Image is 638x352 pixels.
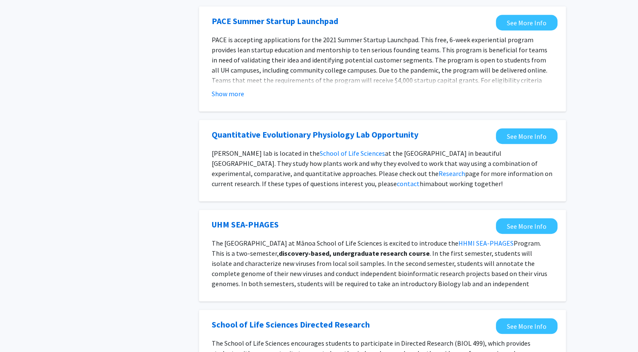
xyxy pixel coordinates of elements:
iframe: Chat [6,314,36,346]
a: Opens in a new tab [212,218,279,231]
a: Opens in a new tab [212,318,370,331]
a: Opens in a new tab [496,128,557,144]
button: Show more [212,89,244,99]
a: Opens in a new tab [496,15,557,30]
span: about working together! [431,179,503,188]
a: Opens in a new tab [496,218,557,234]
span: [PERSON_NAME] lab is located in the [212,149,320,157]
p: PACE is accepting applications for the 2021 Summer Startup Launchpad. This free, 6-week experient... [212,35,553,95]
a: Opens in a new tab [212,128,418,141]
span: at the [GEOGRAPHIC_DATA] in beautiful [GEOGRAPHIC_DATA]. They study how plants work and why they ... [212,149,538,178]
strong: discovery-based, undergraduate research course [279,249,430,257]
a: HHMI SEA-PHAGES [458,239,514,247]
a: contact [397,179,420,188]
span: The [GEOGRAPHIC_DATA] at Mānoa School of Life Sciences is excited to introduce the [212,239,458,247]
a: Opens in a new tab [212,15,338,27]
span: . In the first semester, students will isolate and characterize new viruses from local soil sampl... [212,249,547,298]
a: Research [439,169,465,178]
p: him [212,148,553,189]
a: School of Life Sciences [320,149,385,157]
a: Opens in a new tab [496,318,557,334]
